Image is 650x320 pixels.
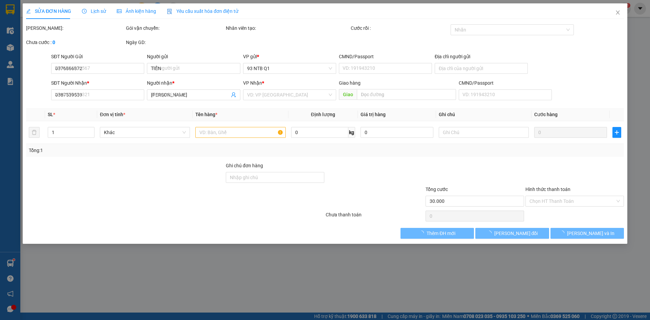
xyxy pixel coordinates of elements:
[459,79,552,87] div: CMND/Passport
[167,8,238,14] span: Yêu cầu xuất hóa đơn điện tử
[195,112,217,117] span: Tên hàng
[117,9,122,14] span: picture
[51,79,144,87] div: SĐT Người Nhận
[339,89,357,100] span: Giao
[29,127,40,138] button: delete
[226,172,324,183] input: Ghi chú đơn hàng
[608,3,627,22] button: Close
[435,53,528,60] div: Địa chỉ người gửi
[147,53,240,60] div: Người gửi
[26,8,71,14] span: SỬA ĐƠN HÀNG
[435,63,528,74] input: Địa chỉ của người gửi
[615,10,621,15] span: close
[325,211,425,223] div: Chưa thanh toán
[427,230,455,237] span: Thêm ĐH mới
[126,24,224,32] div: Gói vận chuyển:
[426,187,448,192] span: Tổng cước
[243,80,262,86] span: VP Nhận
[525,187,570,192] label: Hình thức thanh toán
[126,39,224,46] div: Ngày GD:
[52,40,55,45] b: 0
[195,127,285,138] input: VD: Bàn, Ghế
[436,108,532,121] th: Ghi chú
[534,127,607,138] input: 0
[534,112,558,117] span: Cước hàng
[26,9,31,14] span: edit
[613,130,621,135] span: plus
[560,231,567,235] span: loading
[357,89,456,100] input: Dọc đường
[243,53,336,60] div: VP gửi
[26,39,125,46] div: Chưa cước :
[51,53,144,60] div: SĐT Người Gửi
[339,53,432,60] div: CMND/Passport
[487,231,494,235] span: loading
[231,92,236,98] span: user-add
[100,112,125,117] span: Đơn vị tính
[48,112,53,117] span: SL
[351,24,449,32] div: Cước rồi :
[117,8,156,14] span: Ảnh kiện hàng
[226,24,349,32] div: Nhân viên tạo:
[567,230,614,237] span: [PERSON_NAME] và In
[104,127,186,137] span: Khác
[147,79,240,87] div: Người nhận
[439,127,529,138] input: Ghi Chú
[226,163,263,168] label: Ghi chú đơn hàng
[348,127,355,138] span: kg
[494,230,538,237] span: [PERSON_NAME] đổi
[419,231,427,235] span: loading
[361,112,386,117] span: Giá trị hàng
[612,127,621,138] button: plus
[82,8,106,14] span: Lịch sử
[550,228,624,239] button: [PERSON_NAME] và In
[247,63,332,73] span: 93 NTB Q1
[400,228,474,239] button: Thêm ĐH mới
[311,112,335,117] span: Định lượng
[29,147,251,154] div: Tổng: 1
[82,9,87,14] span: clock-circle
[26,24,125,32] div: [PERSON_NAME]:
[339,80,361,86] span: Giao hàng
[475,228,549,239] button: [PERSON_NAME] đổi
[167,9,172,14] img: icon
